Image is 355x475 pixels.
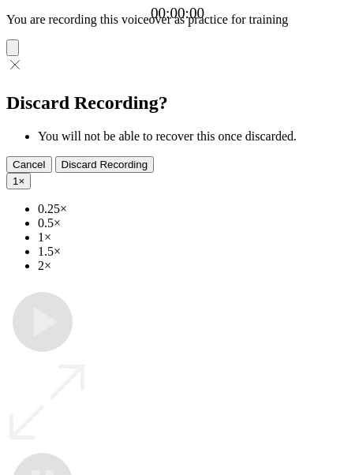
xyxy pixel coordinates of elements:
h2: Discard Recording? [6,92,349,114]
li: 0.5× [38,216,349,230]
a: 00:00:00 [151,5,204,22]
li: 1× [38,230,349,245]
button: Discard Recording [55,156,155,173]
li: 2× [38,259,349,273]
li: You will not be able to recover this once discarded. [38,129,349,144]
button: Cancel [6,156,52,173]
span: 1 [13,175,18,187]
p: You are recording this voiceover as practice for training [6,13,349,27]
li: 0.25× [38,202,349,216]
li: 1.5× [38,245,349,259]
button: 1× [6,173,31,189]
